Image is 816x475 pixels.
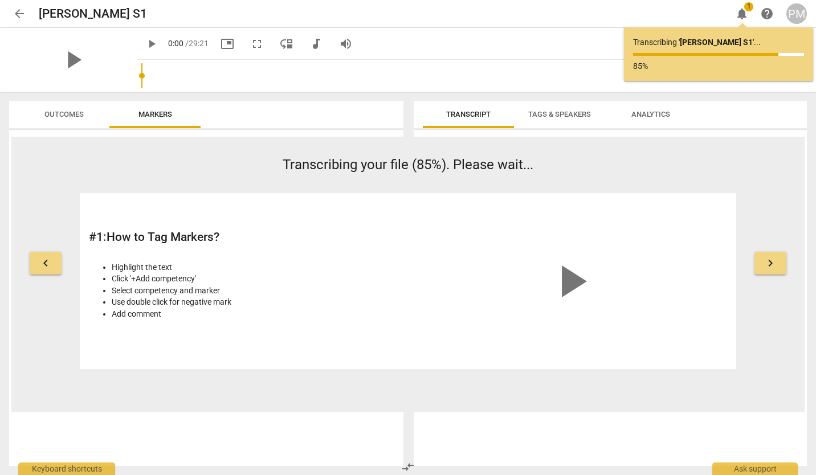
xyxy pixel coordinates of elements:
[221,37,234,51] span: picture_in_picture
[744,2,753,11] span: 1
[633,60,804,72] p: 85%
[712,462,798,475] div: Ask support
[339,37,353,51] span: volume_up
[544,254,598,309] span: play_arrow
[309,37,323,51] span: audiotrack
[401,460,415,474] span: compare_arrows
[112,273,402,285] li: Click '+Add competency'
[89,230,402,244] h2: # 1 : How to Tag Markers?
[732,3,752,24] button: Notifications
[280,37,293,51] span: move_down
[112,261,402,273] li: Highlight the text
[306,34,327,54] button: Switch to audio player
[18,462,115,475] div: Keyboard shortcuts
[112,296,402,308] li: Use double click for negative mark
[760,7,774,21] span: help
[528,110,591,118] span: Tags & Speakers
[141,34,162,54] button: Play
[446,110,491,118] span: Transcript
[112,285,402,297] li: Select competency and marker
[138,110,172,118] span: Markers
[44,110,84,118] span: Outcomes
[247,34,267,54] button: Fullscreen
[185,39,209,48] span: / 29:21
[631,110,670,118] span: Analytics
[13,7,26,21] span: arrow_back
[633,36,804,48] p: Transcribing ...
[786,3,807,24] button: PM
[145,37,158,51] span: play_arrow
[168,39,183,48] span: 0:00
[735,7,749,21] span: notifications
[679,38,754,47] b: ' [PERSON_NAME] S1 '
[250,37,264,51] span: fullscreen
[112,308,402,320] li: Add comment
[39,256,52,270] span: keyboard_arrow_left
[283,157,533,173] span: Transcribing your file (85%). Please wait...
[336,34,356,54] button: Volume
[764,256,777,270] span: keyboard_arrow_right
[58,45,88,75] span: play_arrow
[217,34,238,54] button: Picture in picture
[757,3,777,24] a: Help
[39,7,147,21] h2: [PERSON_NAME] S1
[276,34,297,54] button: View player as separate pane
